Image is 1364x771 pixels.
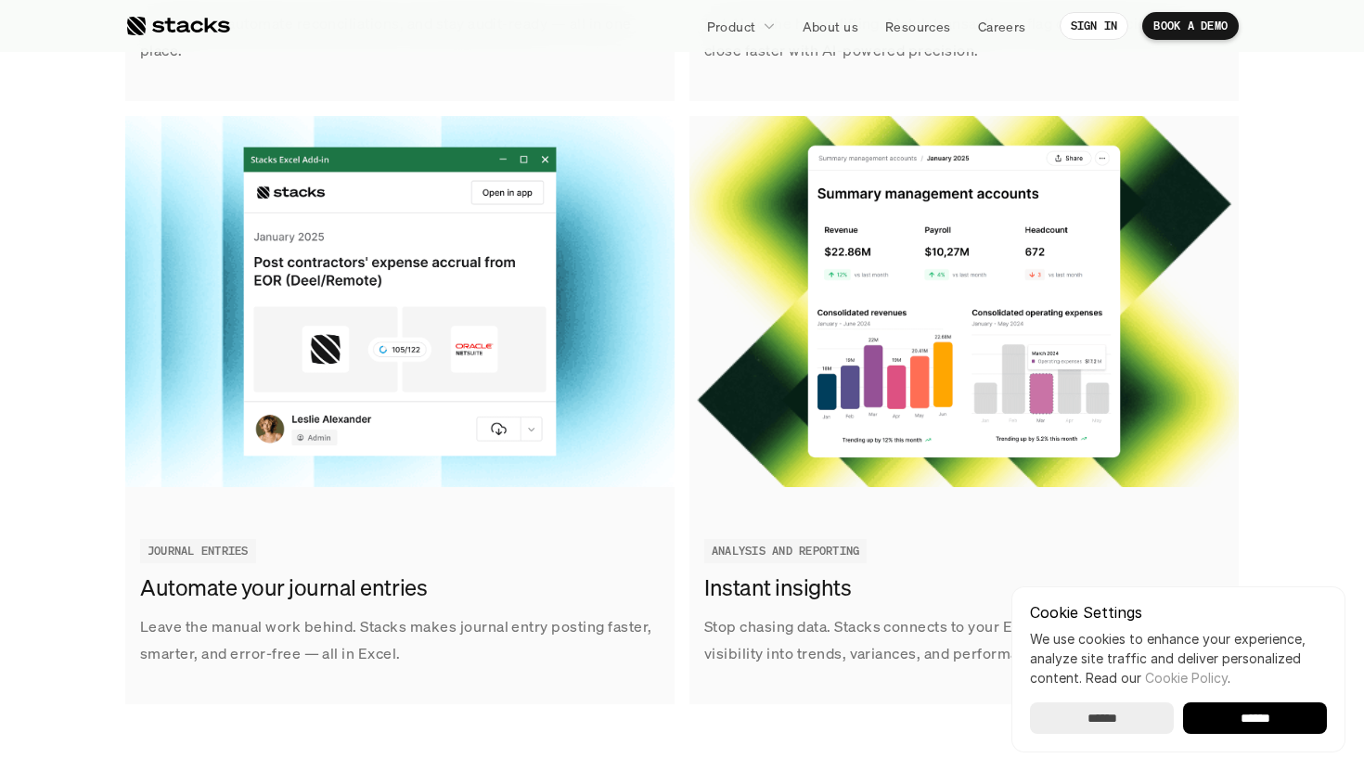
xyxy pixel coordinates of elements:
[125,116,675,704] a: Leave the manual work behind. Stacks makes journal entry posting faster, smarter, and error-free ...
[219,430,301,443] a: Privacy Policy
[1071,19,1118,32] p: SIGN IN
[1060,12,1129,40] a: SIGN IN
[1142,12,1239,40] a: BOOK A DEMO
[874,9,962,43] a: Resources
[1086,670,1230,686] span: Read our .
[1030,605,1327,620] p: Cookie Settings
[704,572,1215,604] h3: Instant insights
[148,545,249,558] h2: JOURNAL ENTRIES
[712,545,859,558] h2: ANALYSIS AND REPORTING
[704,613,1224,667] p: Stop chasing data. Stacks connects to your ERP and gives you real-time visibility into trends, va...
[1145,670,1228,686] a: Cookie Policy
[140,613,660,667] p: Leave the manual work behind. Stacks makes journal entry posting faster, smarter, and error-free ...
[140,572,650,604] h3: Automate your journal entries
[967,9,1037,43] a: Careers
[885,17,951,36] p: Resources
[978,17,1026,36] p: Careers
[1153,19,1228,32] p: BOOK A DEMO
[707,17,756,36] p: Product
[1030,629,1327,687] p: We use cookies to enhance your experience, analyze site traffic and deliver personalized content.
[791,9,869,43] a: About us
[803,17,858,36] p: About us
[689,116,1239,704] a: Stop chasing data. Stacks connects to your ERP and gives you real-time visibility into trends, va...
